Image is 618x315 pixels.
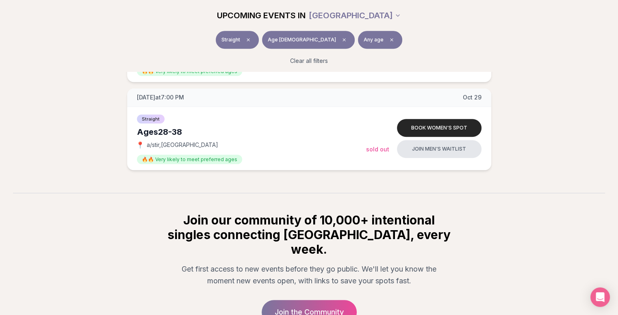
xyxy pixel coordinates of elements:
span: Clear preference [387,35,397,45]
span: UPCOMING EVENTS IN [217,10,306,21]
button: StraightClear event type filter [216,31,259,49]
span: Clear event type filter [243,35,253,45]
span: 📍 [137,142,143,148]
h2: Join our community of 10,000+ intentional singles connecting [GEOGRAPHIC_DATA], every week. [166,213,452,257]
button: [GEOGRAPHIC_DATA] [309,6,401,24]
span: [DATE] at 7:00 PM [137,93,184,101]
span: a/stir , [GEOGRAPHIC_DATA] [147,141,218,149]
span: 🔥🔥 Very likely to meet preferred ages [137,155,242,164]
span: Clear age [339,35,349,45]
div: Open Intercom Messenger [590,287,610,307]
button: Book women's spot [397,119,481,137]
span: Sold Out [366,146,389,153]
span: Age [DEMOGRAPHIC_DATA] [268,37,336,43]
button: Clear all filters [285,52,333,70]
div: Ages 28-38 [137,126,366,138]
span: Straight [137,114,165,123]
span: Any age [364,37,384,43]
span: Straight [221,37,240,43]
span: Oct 29 [463,93,481,101]
button: Join men's waitlist [397,140,481,158]
p: Get first access to new events before they go public. We'll let you know the moment new events op... [173,263,446,287]
button: Any ageClear preference [358,31,402,49]
button: Age [DEMOGRAPHIC_DATA]Clear age [262,31,355,49]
